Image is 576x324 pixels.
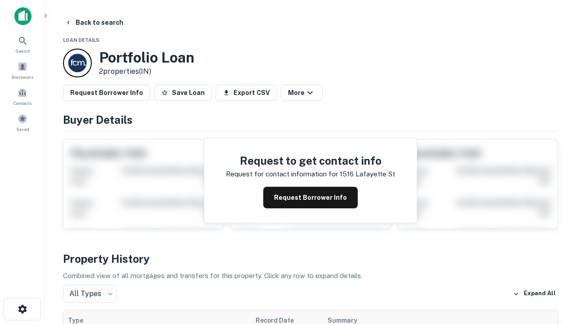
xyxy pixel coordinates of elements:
button: Request Borrower Info [63,85,150,101]
button: More [281,85,323,101]
h4: Request to get contact info [226,153,395,169]
p: Combined view of all mortgages and transfers for this property. Click any row to expand details. [63,270,558,281]
h4: Property History [63,251,558,267]
a: Borrowers [3,58,42,82]
button: Back to search [61,14,127,31]
span: Loan Details [63,37,99,43]
button: Expand All [511,287,558,301]
h4: Buyer Details [63,112,558,128]
button: Save Loan [154,85,212,101]
p: Request for contact information for [226,169,338,180]
span: Borrowers [12,73,33,81]
iframe: Chat Widget [531,252,576,295]
span: Saved [16,126,29,133]
div: All Types [63,285,117,303]
p: 1516 lafayette st [340,169,395,180]
p: 2 properties (IN) [99,66,194,77]
a: Saved [3,110,42,135]
span: Search [15,47,30,54]
h3: Portfolio Loan [99,49,194,66]
span: Contacts [13,99,31,107]
a: Search [3,32,42,56]
button: Export CSV [216,85,277,101]
a: Contacts [3,84,42,108]
button: Request Borrower Info [263,187,358,208]
img: capitalize-icon.png [14,7,31,25]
